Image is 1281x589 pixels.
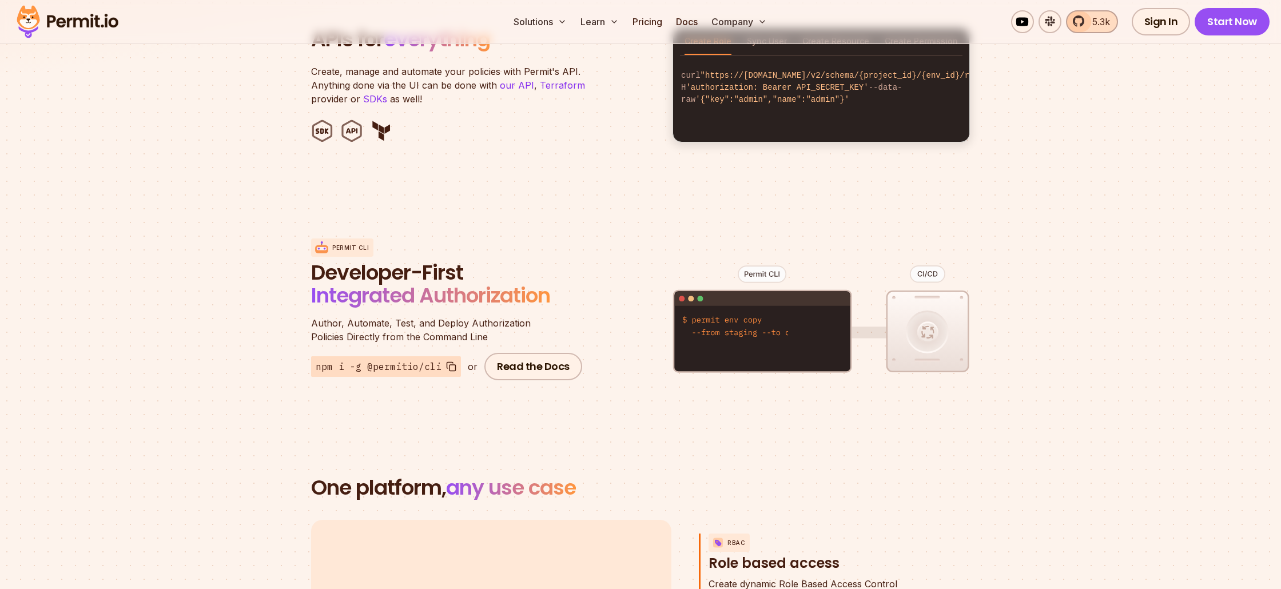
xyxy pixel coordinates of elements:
[311,261,586,284] span: Developer-First
[332,244,369,252] p: Permit CLI
[311,476,970,499] h2: One platform,
[311,28,659,51] h2: APIs for
[311,281,550,310] span: Integrated Authorization
[686,83,868,92] span: 'authorization: Bearer API_SECRET_KEY'
[311,65,597,106] p: Create, manage and automate your policies with Permit's API. Anything done via the UI can be done...
[1132,8,1191,35] a: Sign In
[540,79,585,91] a: Terraform
[484,353,582,380] a: Read the Docs
[311,316,586,330] span: Author, Automate, Test, and Deploy Authorization
[673,61,969,115] code: curl -H --data-raw
[576,10,623,33] button: Learn
[671,10,702,33] a: Docs
[311,356,461,377] button: npm i -g @permitio/cli
[707,10,771,33] button: Company
[701,71,993,80] span: "https://[DOMAIN_NAME]/v2/schema/{project_id}/{env_id}/roles"
[446,473,576,502] span: any use case
[468,360,478,373] div: or
[1085,15,1110,29] span: 5.3k
[316,360,441,373] span: npm i -g @permitio/cli
[11,2,124,41] img: Permit logo
[311,316,586,344] p: Policies Directly from the Command Line
[1066,10,1118,33] a: 5.3k
[509,10,571,33] button: Solutions
[695,95,849,104] span: '{"key":"admin","name":"admin"}'
[500,79,534,91] a: our API
[1195,8,1270,35] a: Start Now
[363,93,387,105] a: SDKs
[628,10,667,33] a: Pricing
